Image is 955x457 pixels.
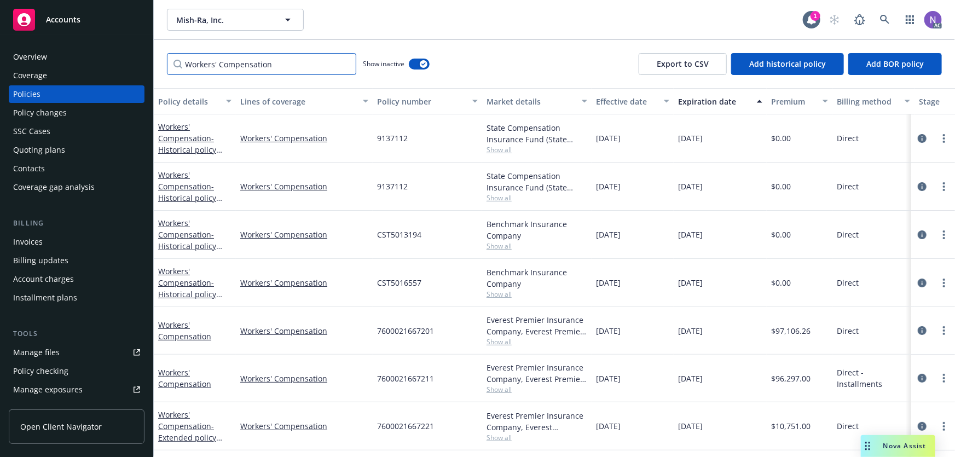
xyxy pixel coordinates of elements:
span: $10,751.00 [771,420,811,432]
span: $96,297.00 [771,373,811,384]
button: Policy number [373,88,482,114]
div: Coverage [13,67,47,84]
a: Installment plans [9,289,144,306]
div: Everest Premier Insurance Company, Everest Indemnity Insurance Company, Arrowhead General Insuran... [487,410,587,433]
a: Billing updates [9,252,144,269]
span: Show all [487,193,587,203]
span: 9137112 [377,132,408,144]
span: 7600021667211 [377,373,434,384]
div: Policy changes [13,104,67,122]
div: Billing [9,218,144,229]
div: State Compensation Insurance Fund (State Fund) [487,170,587,193]
a: Accounts [9,4,144,35]
a: Contacts [9,160,144,177]
span: $0.00 [771,181,791,192]
input: Filter by keyword... [167,53,356,75]
button: Policy details [154,88,236,114]
div: Market details [487,96,575,107]
button: Add BOR policy [848,53,942,75]
div: Effective date [596,96,657,107]
a: more [937,228,951,241]
a: more [937,132,951,145]
a: circleInformation [916,372,929,385]
span: [DATE] [678,325,703,337]
span: Show all [487,290,587,299]
div: Manage exposures [13,381,83,398]
a: more [937,420,951,433]
div: Everest Premier Insurance Company, Everest Premier Insurance Company, Arrowhead General Insurance... [487,362,587,385]
div: Policy number [377,96,466,107]
span: [DATE] [596,277,621,288]
a: circleInformation [916,228,929,241]
a: Workers' Compensation [240,132,368,144]
div: Billing updates [13,252,68,269]
div: 1 [811,11,820,21]
span: [DATE] [678,229,703,240]
div: Drag to move [861,435,875,457]
span: CST5016557 [377,277,421,288]
a: Workers' Compensation [158,218,216,274]
span: [DATE] [596,132,621,144]
a: more [937,372,951,385]
a: Account charges [9,270,144,288]
span: [DATE] [596,325,621,337]
span: $97,106.26 [771,325,811,337]
button: Export to CSV [639,53,727,75]
a: Manage exposures [9,381,144,398]
a: more [937,276,951,290]
button: Market details [482,88,592,114]
a: Search [874,9,896,31]
button: Lines of coverage [236,88,373,114]
div: Benchmark Insurance Company [487,267,587,290]
div: Benchmark Insurance Company [487,218,587,241]
span: Add BOR policy [866,59,924,69]
a: Report a Bug [849,9,871,31]
a: Coverage [9,67,144,84]
div: Policies [13,85,40,103]
div: Installment plans [13,289,77,306]
span: $0.00 [771,229,791,240]
a: Manage files [9,344,144,361]
a: Workers' Compensation [158,266,216,322]
div: Account charges [13,270,74,288]
a: Workers' Compensation [240,325,368,337]
div: Tools [9,328,144,339]
a: Workers' Compensation [240,181,368,192]
span: 7600021667201 [377,325,434,337]
button: Expiration date [674,88,767,114]
span: [DATE] [678,277,703,288]
span: Show all [487,337,587,346]
span: Show all [487,385,587,394]
div: Lines of coverage [240,96,356,107]
span: Direct [837,132,859,144]
div: Expiration date [678,96,750,107]
span: Export to CSV [657,59,709,69]
div: Policy checking [13,362,68,380]
button: Nova Assist [861,435,935,457]
a: Overview [9,48,144,66]
span: [DATE] [596,181,621,192]
span: 7600021667221 [377,420,434,432]
div: Contacts [13,160,45,177]
span: Direct [837,229,859,240]
span: Direct [837,277,859,288]
span: [DATE] [596,420,621,432]
a: circleInformation [916,420,929,433]
a: Invoices [9,233,144,251]
a: more [937,324,951,337]
span: Add historical policy [749,59,826,69]
span: Direct [837,181,859,192]
div: Billing method [837,96,898,107]
span: Open Client Navigator [20,421,102,432]
span: [DATE] [596,229,621,240]
button: Billing method [832,88,915,114]
div: Manage certificates [13,400,85,417]
span: Nova Assist [883,441,927,450]
button: Premium [767,88,832,114]
span: [DATE] [678,181,703,192]
div: Everest Premier Insurance Company, Everest Premier Insurance Company, Arrowhead General Insurance... [487,314,587,337]
a: Workers' Compensation [240,229,368,240]
a: Start snowing [824,9,846,31]
a: circleInformation [916,276,929,290]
